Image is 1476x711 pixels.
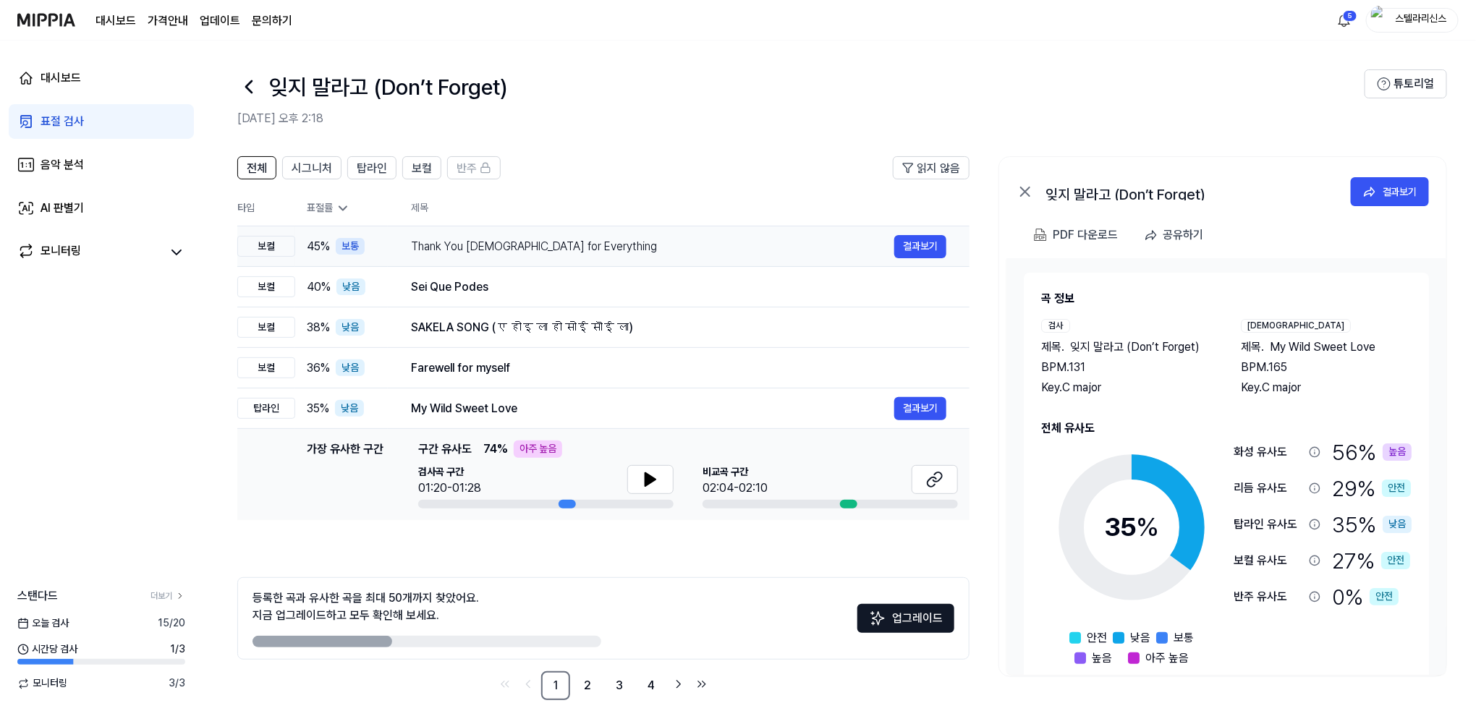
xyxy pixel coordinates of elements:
[1041,319,1070,333] div: 검사
[1163,226,1203,244] div: 공유하기
[1241,359,1412,376] div: BPM. 165
[869,610,886,627] img: Sparkles
[1136,511,1159,542] span: %
[1174,629,1194,647] span: 보통
[605,671,634,700] a: 3
[41,69,81,87] div: 대시보드
[411,400,894,417] div: My Wild Sweet Love
[1366,8,1459,33] button: profile스텔라리신스
[483,440,508,458] span: 74 %
[1234,443,1303,461] div: 화성 유사도
[1070,339,1200,356] span: 잊지 말라고 (Don’t Forget)
[282,156,342,179] button: 시그니처
[457,160,477,177] span: 반주
[1332,582,1399,612] div: 0 %
[857,616,954,630] a: Sparkles업그레이드
[1145,650,1189,667] span: 아주 높음
[150,590,185,603] a: 더보기
[307,278,331,296] span: 40 %
[1332,473,1411,503] div: 29 %
[1370,588,1399,605] div: 안전
[1332,545,1410,576] div: 27 %
[1393,12,1449,27] div: 스텔라리신스
[893,156,970,179] button: 읽지 않음
[170,642,185,657] span: 1 / 3
[307,319,330,336] span: 38 %
[418,465,481,480] span: 검사곡 구간
[357,160,387,177] span: 탑라인
[237,236,295,257] div: 보컬
[418,440,472,458] span: 구간 유사도
[9,191,194,226] a: AI 판별기
[703,480,768,497] div: 02:04-02:10
[237,357,295,379] div: 보컬
[1332,509,1412,540] div: 35 %
[9,104,194,139] a: 표절 검사
[1041,379,1212,396] div: Key. C major
[336,278,365,296] div: 낮음
[307,400,329,417] span: 35 %
[347,156,396,179] button: 탑라인
[411,278,946,296] div: Sei Que Podes
[1332,437,1412,467] div: 56 %
[1045,183,1335,200] div: 잊지 말라고 (Don’t Forget)
[41,156,84,174] div: 음악 분석
[200,12,240,30] a: 업데이트
[518,674,538,694] a: Go to previous page
[412,160,432,177] span: 보컬
[17,587,58,605] span: 스탠다드
[1234,552,1303,569] div: 보컬 유사도
[1383,516,1412,533] div: 낮음
[96,12,136,30] a: 대시보드
[541,671,570,700] a: 1
[307,201,388,216] div: 표절률
[247,160,267,177] span: 전체
[1006,258,1446,675] a: 곡 정보검사제목.잊지 말라고 (Don’t Forget)BPM.131Key.C major[DEMOGRAPHIC_DATA]제목.My Wild Sweet LoveBPM.165Key...
[1381,552,1410,569] div: 안전
[1343,10,1357,22] div: 5
[1241,319,1351,333] div: [DEMOGRAPHIC_DATA]
[17,616,69,631] span: 오늘 검사
[307,359,330,377] span: 36 %
[1041,359,1212,376] div: BPM. 131
[237,156,276,179] button: 전체
[1234,516,1303,533] div: 탑라인 유사도
[411,191,970,226] th: 제목
[1351,177,1429,206] button: 결과보기
[447,156,501,179] button: 반주
[1041,420,1412,437] h2: 전체 유사도
[237,398,295,420] div: 탑라인
[411,359,946,377] div: Farewell for myself
[17,242,162,263] a: 모니터링
[1092,650,1112,667] span: 높음
[9,61,194,95] a: 대시보드
[1234,480,1303,497] div: 리듬 유사도
[1365,69,1447,98] button: 튜토리얼
[703,465,768,480] span: 비교곡 구간
[1041,339,1064,356] span: 제목 .
[1371,6,1388,35] img: profile
[169,676,185,691] span: 3 / 3
[336,238,365,255] div: 보통
[573,671,602,700] a: 2
[1383,184,1417,200] div: 결과보기
[237,671,970,700] nav: pagination
[1383,443,1412,461] div: 높음
[253,589,479,624] div: 등록한 곡과 유사한 곡을 최대 50개까지 찾았어요. 지금 업그레이드하고 모두 확인해 보세요.
[1104,508,1159,547] div: 35
[857,604,954,633] button: 업그레이드
[1031,221,1121,250] button: PDF 다운로드
[1130,629,1150,647] span: 낮음
[158,616,185,631] span: 15 / 20
[9,148,194,182] a: 음악 분석
[1241,379,1412,396] div: Key. C major
[1034,229,1047,242] img: PDF Download
[1270,339,1375,356] span: My Wild Sweet Love
[514,440,562,458] div: 아주 높음
[1241,339,1264,356] span: 제목 .
[894,235,946,258] button: 결과보기
[1041,290,1412,307] h2: 곡 정보
[41,242,81,263] div: 모니터링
